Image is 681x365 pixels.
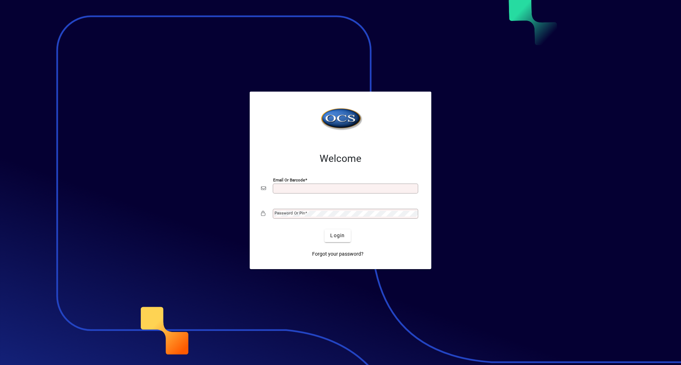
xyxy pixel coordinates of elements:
[273,177,305,182] mat-label: Email or Barcode
[275,211,305,216] mat-label: Password or Pin
[330,232,345,239] span: Login
[325,229,350,242] button: Login
[309,248,366,261] a: Forgot your password?
[312,250,364,258] span: Forgot your password?
[261,153,420,165] h2: Welcome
